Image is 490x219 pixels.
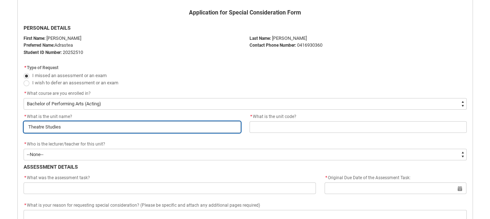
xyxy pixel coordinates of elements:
span: What was the assessment task? [24,175,90,180]
b: Contact Phone Number: [250,43,296,48]
abbr: required [24,175,26,180]
span: Type of Request [27,65,58,70]
p: 20252510 [24,49,241,56]
strong: Preferred Name: [24,43,54,48]
p: [PERSON_NAME] [250,35,467,42]
span: What is the unit code? [250,114,296,119]
b: Application for Special Consideration Form [189,9,301,16]
b: Last Name: [250,36,271,41]
span: I wish to defer an assessment or an exam [32,80,118,85]
abbr: required [24,65,26,70]
abbr: required [24,114,26,119]
span: I missed an assessment or an exam [32,73,107,78]
strong: First Name: [24,36,45,41]
strong: Student ID Number: [24,50,62,55]
span: Original Due Date of the Assessment Task: [325,175,411,180]
abbr: required [250,114,252,119]
abbr: required [24,91,26,96]
span: Who is the lecturer/teacher for this unit? [27,142,105,147]
span: What course are you enrolled in? [27,91,91,96]
abbr: required [24,203,26,208]
b: PERSONAL DETAILS [24,25,71,31]
span: What is the unit name? [24,114,72,119]
abbr: required [24,142,26,147]
span: What is your reason for requesting special consideration? (Please be specific and attach any addi... [24,203,260,208]
span: Adrastea [54,42,73,48]
b: ASSESSMENT DETAILS [24,164,78,170]
p: [PERSON_NAME] [24,35,241,42]
abbr: required [325,175,327,180]
span: 0416930360 [297,42,322,48]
